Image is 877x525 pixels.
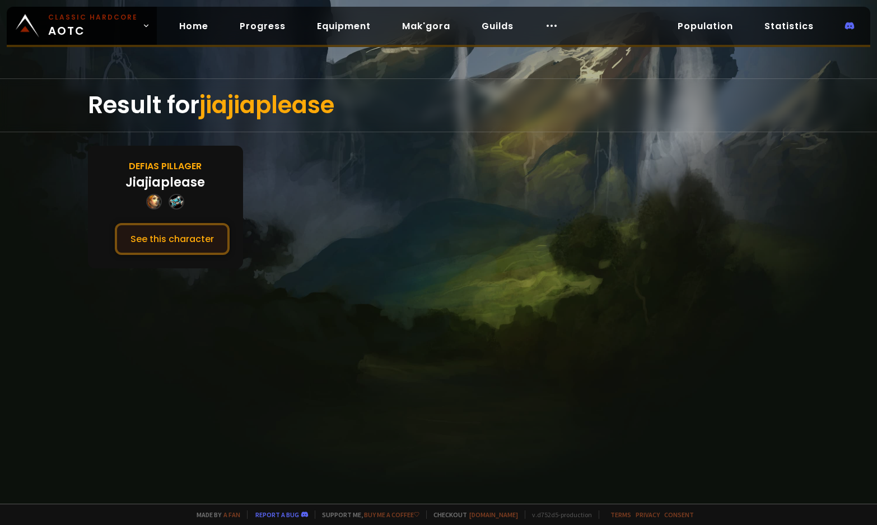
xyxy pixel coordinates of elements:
[755,15,823,38] a: Statistics
[426,510,518,519] span: Checkout
[610,510,631,519] a: Terms
[190,510,240,519] span: Made by
[88,79,790,132] div: Result for
[308,15,380,38] a: Equipment
[7,7,157,45] a: Classic HardcoreAOTC
[473,15,523,38] a: Guilds
[525,510,592,519] span: v. d752d5 - production
[125,173,205,192] div: Jiajiaplease
[664,510,694,519] a: Consent
[115,223,230,255] button: See this character
[469,510,518,519] a: [DOMAIN_NAME]
[255,510,299,519] a: Report a bug
[129,159,202,173] div: Defias Pillager
[393,15,459,38] a: Mak'gora
[231,15,295,38] a: Progress
[48,12,138,22] small: Classic Hardcore
[170,15,217,38] a: Home
[636,510,660,519] a: Privacy
[315,510,419,519] span: Support me,
[223,510,240,519] a: a fan
[364,510,419,519] a: Buy me a coffee
[669,15,742,38] a: Population
[199,89,334,122] span: jiajiaplease
[48,12,138,39] span: AOTC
